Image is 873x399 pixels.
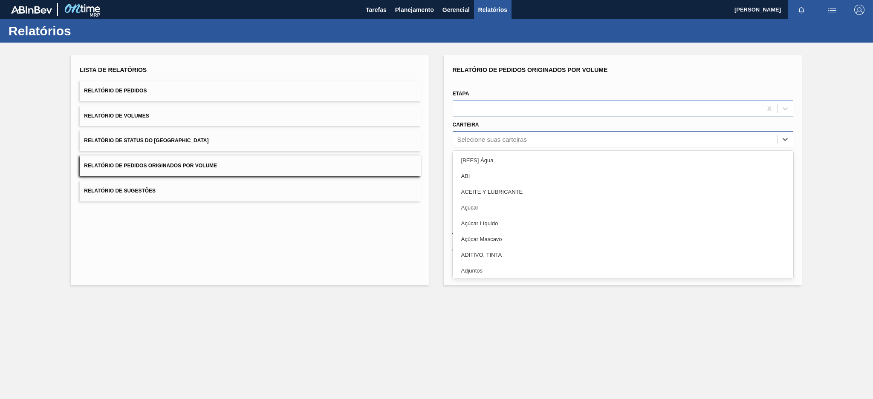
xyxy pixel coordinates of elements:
[80,181,420,201] button: Relatório de Sugestões
[453,200,793,215] div: Açúcar
[395,5,434,15] span: Planejamento
[84,88,147,94] span: Relatório de Pedidos
[84,138,208,144] span: Relatório de Status do [GEOGRAPHIC_DATA]
[80,66,147,73] span: Lista de Relatórios
[453,122,479,128] label: Carteira
[80,106,420,126] button: Relatório de Volumes
[366,5,387,15] span: Tarefas
[453,184,793,200] div: ACEITE Y LUBRICANTE
[442,5,470,15] span: Gerencial
[11,6,52,14] img: TNhmsLtSVTkK8tSr43FrP2fwEKptu5GPRR3wAAAABJRU5ErkJggg==
[9,26,160,36] h1: Relatórios
[80,155,420,176] button: Relatório de Pedidos Originados por Volume
[453,247,793,263] div: ADITIVO, TINTA
[457,136,527,143] div: Selecione suas carteiras
[453,168,793,184] div: ABI
[453,66,608,73] span: Relatório de Pedidos Originados por Volume
[854,5,864,15] img: Logout
[453,263,793,278] div: Adjuntos
[452,233,619,250] button: Limpar
[84,113,149,119] span: Relatório de Volumes
[453,91,469,97] label: Etapa
[453,152,793,168] div: [BEES] Água
[453,215,793,231] div: Açúcar Líquido
[84,188,156,194] span: Relatório de Sugestões
[453,231,793,247] div: Açúcar Mascavo
[80,80,420,101] button: Relatório de Pedidos
[84,163,217,169] span: Relatório de Pedidos Originados por Volume
[80,130,420,151] button: Relatório de Status do [GEOGRAPHIC_DATA]
[478,5,507,15] span: Relatórios
[827,5,837,15] img: userActions
[788,4,815,16] button: Notificações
